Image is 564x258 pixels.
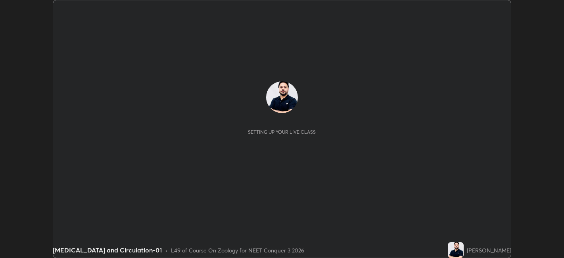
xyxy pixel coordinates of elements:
div: [MEDICAL_DATA] and Circulation-01 [53,245,162,255]
div: Setting up your live class [248,129,316,135]
img: e939dec78aec4a798ee8b8f1da9afb5d.jpg [266,81,298,113]
div: L49 of Course On Zoology for NEET Conquer 3 2026 [171,246,304,254]
img: e939dec78aec4a798ee8b8f1da9afb5d.jpg [448,242,464,258]
div: • [165,246,168,254]
div: [PERSON_NAME] [467,246,511,254]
